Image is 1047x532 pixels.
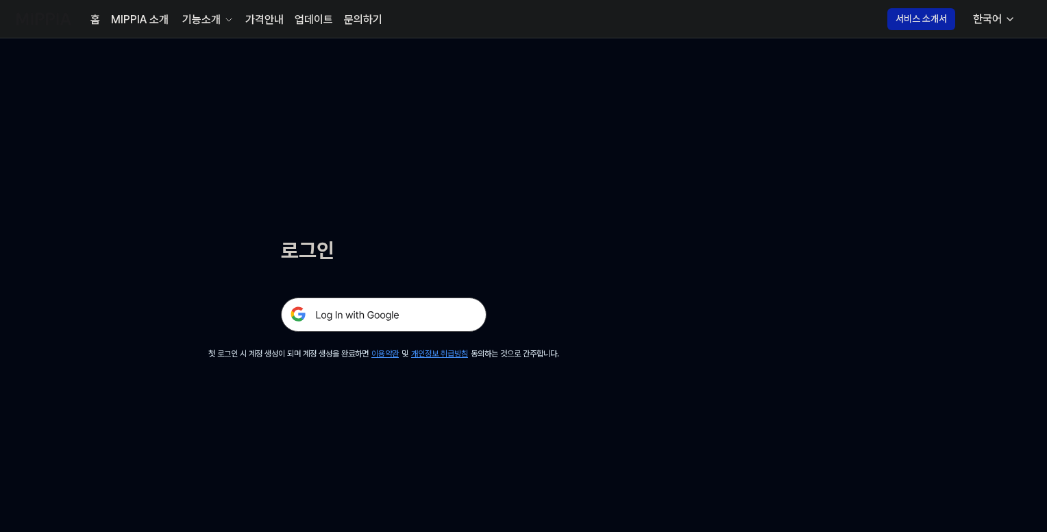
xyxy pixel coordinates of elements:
a: 가격안내 [245,12,284,28]
div: 한국어 [970,11,1005,27]
h1: 로그인 [281,236,486,265]
div: 기능소개 [180,12,223,28]
button: 한국어 [962,5,1024,33]
div: 첫 로그인 시 계정 생성이 되며 계정 생성을 완료하면 및 동의하는 것으로 간주합니다. [208,348,559,360]
a: 개인정보 취급방침 [411,349,468,359]
button: 서비스 소개서 [887,8,955,30]
a: 이용약관 [371,349,399,359]
img: 구글 로그인 버튼 [281,298,486,332]
a: 업데이트 [295,12,333,28]
a: 홈 [90,12,100,28]
a: 문의하기 [344,12,382,28]
a: MIPPIA 소개 [111,12,169,28]
button: 기능소개 [180,12,234,28]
